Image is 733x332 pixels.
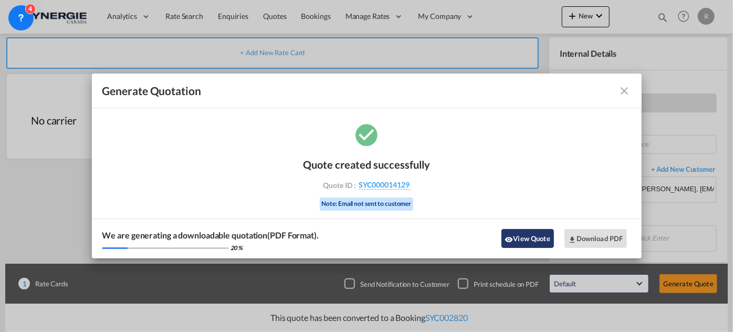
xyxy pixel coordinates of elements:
span: SYC000014129 [359,180,410,190]
md-icon: icon-close fg-AAA8AD cursor m-0 [619,85,631,97]
span: Generate Quotation [102,84,201,98]
div: Note: Email not sent to customer [320,198,414,211]
div: Quote ID : [306,180,427,190]
md-dialog: Generate Quotation Quote ... [92,74,642,258]
div: 20 % [231,244,243,252]
button: Download PDF [564,229,627,248]
md-icon: icon-checkbox-marked-circle [353,121,380,148]
md-icon: icon-download [568,235,577,244]
md-icon: icon-eye [505,235,514,244]
div: We are generating a downloadable quotation(PDF Format). [102,230,319,241]
div: Quote created successfully [303,158,430,171]
button: icon-eyeView Quote [501,229,554,248]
